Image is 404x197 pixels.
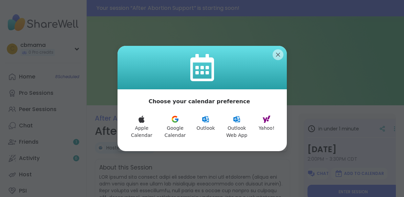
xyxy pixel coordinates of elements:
[158,111,192,143] button: Google Calendar
[126,111,158,143] button: Apple Calendar
[149,97,250,106] p: Choose your calendar preference
[192,111,219,143] button: Outlook
[219,111,255,143] button: Outlook Web App
[255,111,279,143] button: Yahoo!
